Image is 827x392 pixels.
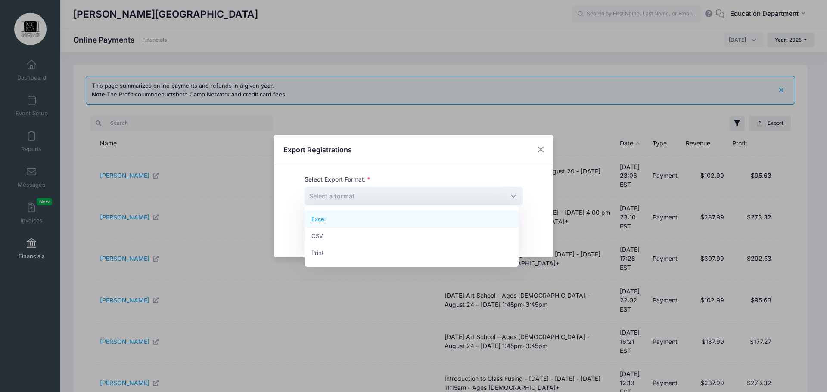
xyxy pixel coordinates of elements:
[283,145,352,155] h4: Export Registrations
[533,142,549,157] button: Close
[305,211,519,228] li: Excel
[305,244,519,261] li: Print
[309,192,354,200] span: Select a format
[309,191,354,201] span: Select a format
[305,175,370,184] label: Select Export Format:
[305,187,523,205] span: Select a format
[305,228,519,244] li: CSV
